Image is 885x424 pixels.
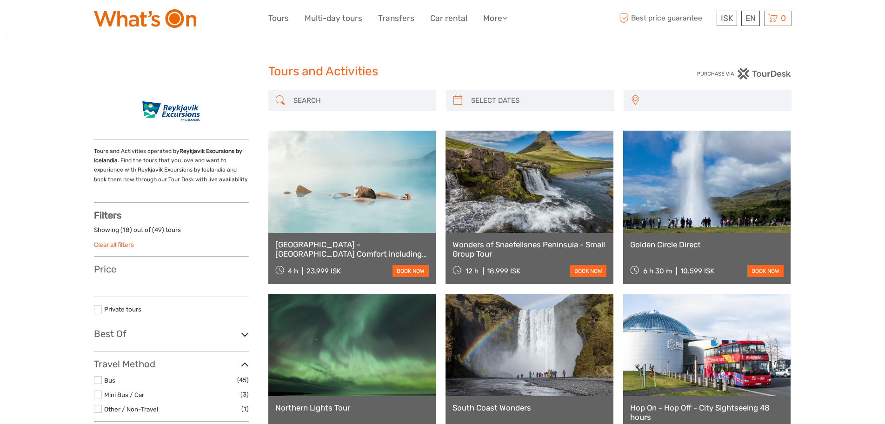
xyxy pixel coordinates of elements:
[697,68,791,79] img: PurchaseViaTourDesk.png
[268,64,617,79] h1: Tours and Activities
[241,404,249,414] span: (1)
[94,146,249,185] p: Tours and Activities operated by . Find the tours that you love and want to experience with Reykj...
[430,12,467,25] a: Car rental
[94,328,249,339] h3: Best Of
[747,265,784,277] a: book now
[721,13,733,23] span: ISK
[104,391,144,398] a: Mini Bus / Car
[134,90,209,132] img: 1-37-41e640b3-0ca2-4459-8c09-d757b2fc55e1_logo_thumbnail.png
[123,225,130,234] label: 18
[643,267,672,275] span: 6 h 30 m
[779,13,787,23] span: 0
[452,403,606,412] a: South Coast Wonders
[94,9,196,28] img: What's On
[94,225,249,240] div: Showing ( ) out of ( ) tours
[268,12,289,25] a: Tours
[275,403,429,412] a: Northern Lights Tour
[288,267,298,275] span: 4 h
[741,11,760,26] div: EN
[487,267,520,275] div: 18.999 ISK
[483,12,507,25] a: More
[680,267,714,275] div: 10.599 ISK
[378,12,414,25] a: Transfers
[630,240,784,249] a: Golden Circle Direct
[104,405,158,413] a: Other / Non-Travel
[305,12,362,25] a: Multi-day tours
[275,240,429,259] a: [GEOGRAPHIC_DATA] - [GEOGRAPHIC_DATA] Comfort including admission
[466,267,479,275] span: 12 h
[617,11,714,26] span: Best price guarantee
[104,377,115,384] a: Bus
[306,267,341,275] div: 23.999 ISK
[467,93,609,109] input: SELECT DATES
[94,210,121,221] strong: Filters
[154,225,162,234] label: 49
[104,305,141,313] a: Private tours
[237,375,249,385] span: (45)
[630,403,784,422] a: Hop On - Hop Off - City Sightseeing 48 hours
[570,265,606,277] a: book now
[94,148,242,164] strong: Reykjavik Excursions by Icelandia
[240,389,249,400] span: (3)
[94,241,134,248] a: Clear all filters
[94,264,249,275] h3: Price
[393,265,429,277] a: book now
[290,93,432,109] input: SEARCH
[452,240,606,259] a: Wonders of Snaefellsnes Peninsula - Small Group Tour
[94,358,249,370] h3: Travel Method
